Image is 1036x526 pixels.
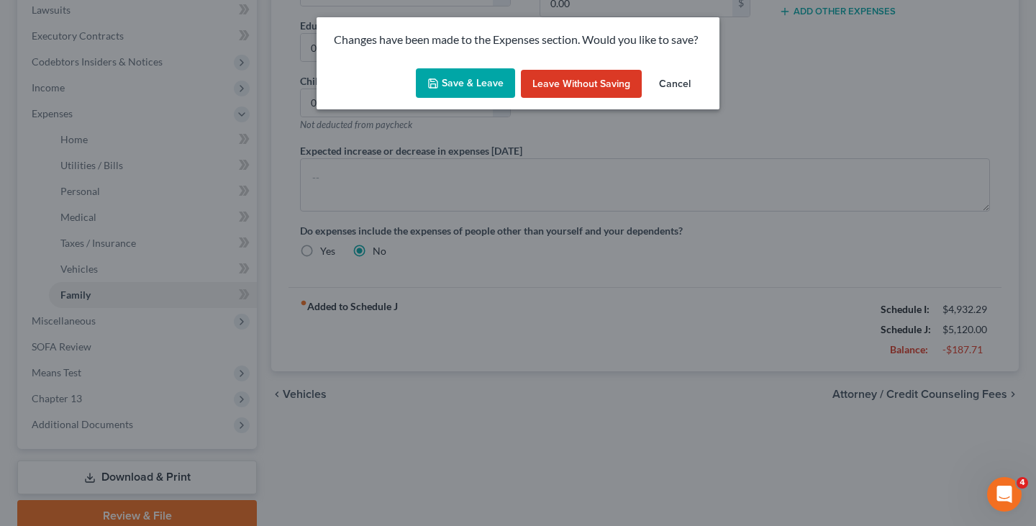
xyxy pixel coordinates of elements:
span: 4 [1017,477,1028,489]
button: Cancel [647,70,702,99]
iframe: Intercom live chat [987,477,1022,512]
p: Changes have been made to the Expenses section. Would you like to save? [334,32,702,48]
button: Leave without Saving [521,70,642,99]
button: Save & Leave [416,68,515,99]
